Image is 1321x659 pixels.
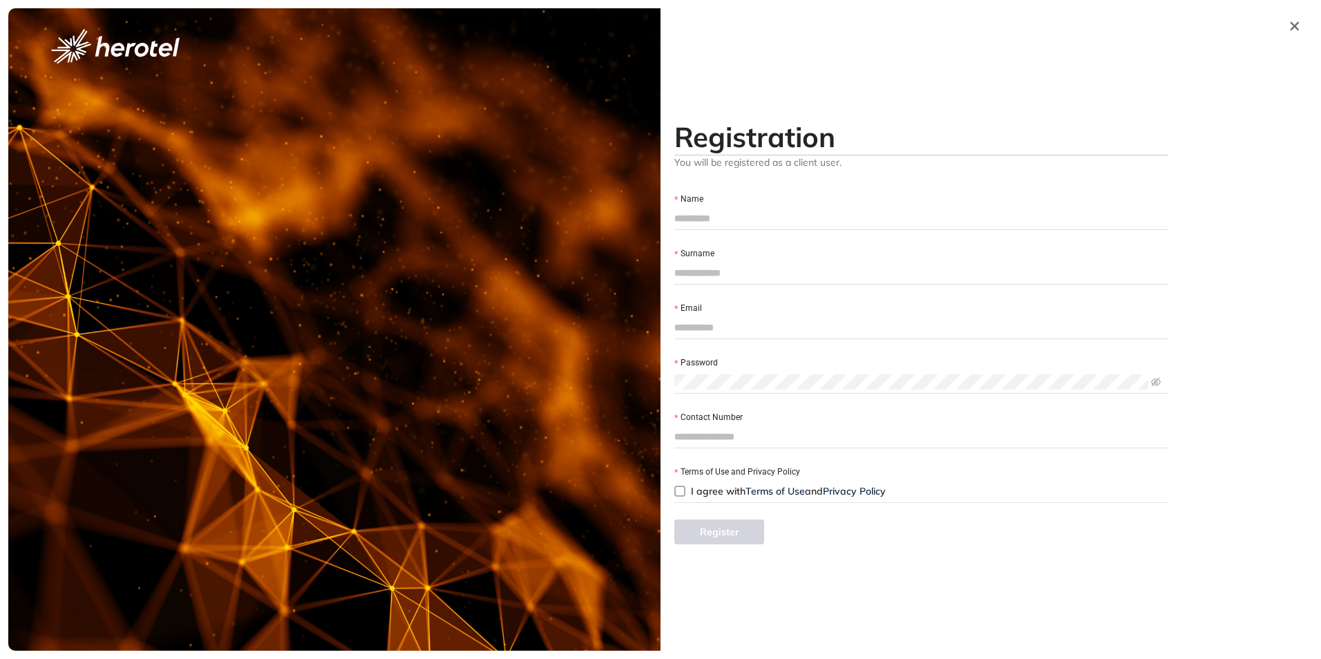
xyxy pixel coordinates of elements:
input: Name [674,208,1168,229]
span: eye-invisible [1151,377,1161,387]
label: Password [674,356,718,370]
label: Contact Number [674,411,743,424]
label: Terms of Use and Privacy Policy [674,466,800,479]
input: Contact Number [674,426,1168,447]
label: Name [674,193,703,206]
input: Surname [674,262,1168,283]
a: Privacy Policy [823,485,886,497]
button: logo [29,29,202,64]
span: You will be registered as a client user. [674,155,1168,169]
label: Email [674,302,702,315]
label: Surname [674,247,714,260]
a: Terms of Use [745,485,805,497]
img: logo [51,29,180,64]
h2: Registration [674,120,1168,153]
input: Email [674,317,1168,338]
input: Password [674,374,1148,390]
img: cover image [8,8,660,651]
span: I agree with and [691,485,886,497]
